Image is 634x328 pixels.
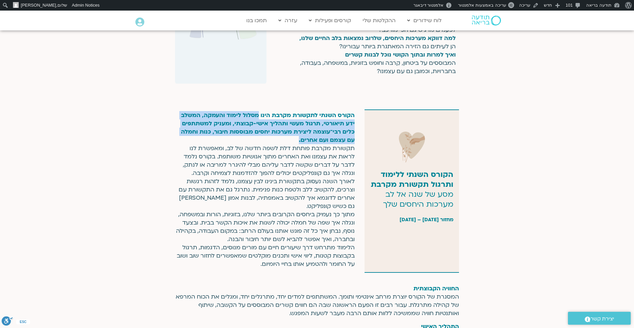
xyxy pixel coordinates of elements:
[404,14,445,27] a: לוח שידורים
[175,111,355,268] p: תקשורת מקרבת פותחת דלת לשפה חדשה של לב, ומאפשרת לנו לראות את עצמנו ואת האחרים מתוך אנושיות משותפת...
[381,169,453,180] strong: הקורס השנתי ללימוד
[472,16,501,25] img: תודעה בריאה
[359,14,399,27] a: ההקלטות שלי
[280,18,456,75] p: לפעמים מרגיש גם הכי מורכב? הן לעיתים גם הזירה המאתגרת ביותר עבורינו? המבוססים על ביטחון, קִרבה וח...
[590,314,614,323] span: יצירת קשר
[458,3,506,8] span: עריכה באמצעות אלמנטור
[370,170,453,209] p: מסע של שנה אל לב מערכות היחסים שלך
[370,215,453,225] p: מחזור [DATE] – [DATE]
[371,179,453,189] strong: ותרגול תקשורת מקרבת
[181,111,355,144] span: הקורס השנתי לתקשורת מקרבת הינו מסלול לימוד והעמקה, המשלב ידע תיאורטי, תרגול מעשי ותהליך אישי-קבוצ...
[21,3,56,8] span: [PERSON_NAME]
[275,14,300,27] a: עזרה
[299,34,456,42] strong: למה דווקא מערכות היחסים, שלרוב נמצאות בלב החיים שלנו,
[568,312,631,325] a: יצירת קשר
[175,284,459,317] p: המסגרת של הקורס יוצרת מרחב אינטימי ותומך. המשתתפים למדים יחד, מתרגלים יחד, ומגלים את הכוח המרפא ש...
[243,14,270,27] a: תמכו בנו
[413,285,459,292] b: החוויה הקבוצתית
[345,51,456,59] strong: ואיך למרות ובתוך הקושי נוכל לבנות קשרים
[305,14,354,27] a: קורסים ופעילות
